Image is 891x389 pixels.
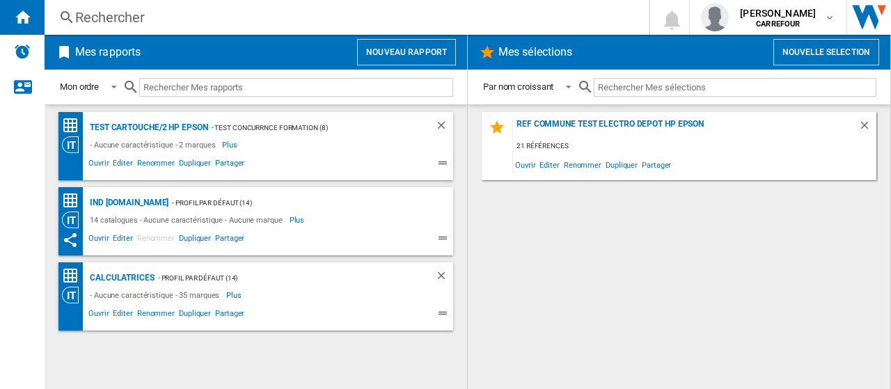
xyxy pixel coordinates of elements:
span: Dupliquer [604,155,640,174]
input: Rechercher Mes sélections [594,78,876,97]
span: Plus [290,212,307,228]
div: - TEST CONCURRNCE FORMATION (8) [208,119,407,136]
span: Editer [111,157,134,173]
span: Ouvrir [513,155,537,174]
span: Editer [111,232,134,248]
div: Matrice des prix [62,117,86,134]
div: - Profil par défaut (14) [155,269,407,287]
div: TEST Cartouche/2 HP EPSON [86,119,208,136]
span: Dupliquer [177,232,213,248]
div: Par nom croissant [483,81,553,92]
div: Ind [DOMAIN_NAME] [86,194,168,212]
span: Partager [213,232,246,248]
span: Ouvrir [86,232,111,248]
h2: Mes sélections [496,39,575,65]
span: Renommer [562,155,604,174]
div: 14 catalogues - Aucune caractéristique - Aucune marque [86,212,290,228]
div: Supprimer [435,269,453,287]
div: - Profil par défaut (14) [168,194,425,212]
button: Nouveau rapport [357,39,456,65]
div: Mon ordre [60,81,99,92]
span: Ouvrir [86,307,111,324]
b: CARREFOUR [756,19,800,29]
span: Renommer [135,307,177,324]
span: Plus [226,287,244,303]
span: Plus [222,136,239,153]
img: alerts-logo.svg [14,43,31,60]
div: Vision Catégorie [62,212,86,228]
div: Supprimer [858,119,876,138]
span: [PERSON_NAME] [740,6,816,20]
img: profile.jpg [701,3,729,31]
div: Matrice des prix [62,192,86,209]
span: Editer [111,307,134,324]
span: Partager [213,307,246,324]
span: Renommer [135,232,177,248]
div: Vision Catégorie [62,287,86,303]
div: Supprimer [435,119,453,136]
button: Nouvelle selection [773,39,879,65]
span: Ouvrir [86,157,111,173]
ng-md-icon: Ce rapport a été partagé avec vous [62,232,79,248]
span: Dupliquer [177,157,213,173]
div: 21 références [513,138,876,155]
div: Calculatrices [86,269,155,287]
span: Renommer [135,157,177,173]
span: Partager [640,155,673,174]
div: - Aucune caractéristique - 35 marques [86,287,226,303]
div: Matrice des prix [62,267,86,285]
div: - Aucune caractéristique - 2 marques [86,136,222,153]
span: Partager [213,157,246,173]
div: Vision Catégorie [62,136,86,153]
input: Rechercher Mes rapports [139,78,453,97]
div: Rechercher [75,8,613,27]
span: Editer [537,155,561,174]
span: Dupliquer [177,307,213,324]
div: Ref commune test electro depot HP EPSON [513,119,858,138]
h2: Mes rapports [72,39,143,65]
